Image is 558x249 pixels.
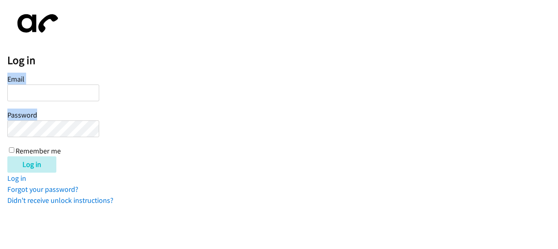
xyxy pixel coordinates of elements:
a: Forgot your password? [7,185,78,194]
a: Didn't receive unlock instructions? [7,196,113,205]
label: Email [7,74,24,84]
input: Log in [7,156,56,173]
h2: Log in [7,53,558,67]
img: aphone-8a226864a2ddd6a5e75d1ebefc011f4aa8f32683c2d82f3fb0802fe031f96514.svg [7,7,64,40]
label: Remember me [16,146,61,156]
a: Log in [7,173,26,183]
label: Password [7,110,37,120]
